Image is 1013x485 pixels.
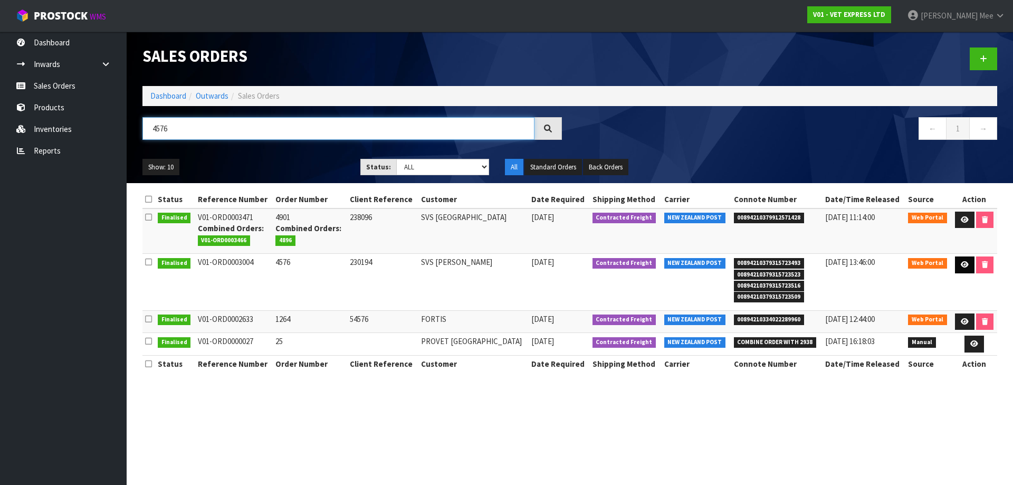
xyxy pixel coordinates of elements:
th: Carrier [662,191,731,208]
td: V01-ORD0002633 [195,310,273,333]
span: 00894210334022289960 [734,315,805,325]
td: 238096 [347,208,418,254]
th: Date/Time Released [823,191,905,208]
td: 1264 [273,310,347,333]
th: Shipping Method [590,356,662,373]
th: Order Number [273,356,347,373]
th: Date/Time Released [823,356,905,373]
span: Sales Orders [238,91,280,101]
span: [DATE] [531,314,554,324]
td: PROVET [GEOGRAPHIC_DATA] [418,333,529,356]
a: 1 [946,117,970,140]
span: 00894210379315723516 [734,281,805,291]
span: Finalised [158,337,191,348]
span: ProStock [34,9,88,23]
span: V01-ORD0003466 [198,235,251,246]
span: Contracted Freight [592,213,656,223]
a: ← [919,117,947,140]
a: → [969,117,997,140]
td: 4576 [273,254,347,310]
td: 25 [273,333,347,356]
span: [DATE] [531,257,554,267]
span: NEW ZEALAND POST [664,213,726,223]
strong: V01 - VET EXPRESS LTD [813,10,885,19]
td: 230194 [347,254,418,310]
span: Contracted Freight [592,315,656,325]
h1: Sales Orders [142,47,562,65]
th: Client Reference [347,356,418,373]
span: Web Portal [908,213,947,223]
span: Finalised [158,213,191,223]
span: 4896 [275,235,295,246]
button: Standard Orders [524,159,582,176]
td: SVS [GEOGRAPHIC_DATA] [418,208,529,254]
td: V01-ORD0003004 [195,254,273,310]
th: Connote Number [731,191,823,208]
button: Show: 10 [142,159,179,176]
span: [DATE] 12:44:00 [825,314,875,324]
strong: Combined Orders: [198,223,264,233]
span: Web Portal [908,315,947,325]
span: 00894210379315723509 [734,292,805,302]
a: Dashboard [150,91,186,101]
th: Order Number [273,191,347,208]
button: All [505,159,523,176]
span: [DATE] 11:14:00 [825,212,875,222]
span: 00894210379912571428 [734,213,805,223]
strong: Combined Orders: [275,223,341,233]
span: Finalised [158,258,191,269]
span: NEW ZEALAND POST [664,258,726,269]
span: 00894210379315723493 [734,258,805,269]
th: Source [905,356,951,373]
td: SVS [PERSON_NAME] [418,254,529,310]
small: WMS [90,12,106,22]
span: [PERSON_NAME] [921,11,978,21]
strong: Status: [366,163,391,172]
td: 4901 [273,208,347,254]
img: cube-alt.png [16,9,29,22]
span: NEW ZEALAND POST [664,337,726,348]
span: Contracted Freight [592,258,656,269]
th: Status [155,356,195,373]
span: [DATE] [531,336,554,346]
input: Search sales orders [142,117,534,140]
th: Source [905,191,951,208]
nav: Page navigation [578,117,997,143]
span: Mee [979,11,993,21]
th: Connote Number [731,356,823,373]
span: 00894210379315723523 [734,270,805,280]
th: Shipping Method [590,191,662,208]
th: Customer [418,356,529,373]
span: [DATE] [531,212,554,222]
th: Date Required [529,191,590,208]
th: Date Required [529,356,590,373]
th: Client Reference [347,191,418,208]
span: COMBINE ORDER WITH 2938 [734,337,817,348]
span: Manual [908,337,936,348]
span: [DATE] 13:46:00 [825,257,875,267]
th: Carrier [662,356,731,373]
a: Outwards [196,91,228,101]
th: Action [951,356,997,373]
th: Action [951,191,997,208]
span: Finalised [158,315,191,325]
button: Back Orders [583,159,628,176]
td: 54576 [347,310,418,333]
th: Reference Number [195,191,273,208]
span: Contracted Freight [592,337,656,348]
span: [DATE] 16:18:03 [825,336,875,346]
td: V01-ORD0003471 [195,208,273,254]
span: Web Portal [908,258,947,269]
td: V01-ORD0000027 [195,333,273,356]
span: NEW ZEALAND POST [664,315,726,325]
td: FORTIS [418,310,529,333]
th: Reference Number [195,356,273,373]
th: Customer [418,191,529,208]
th: Status [155,191,195,208]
